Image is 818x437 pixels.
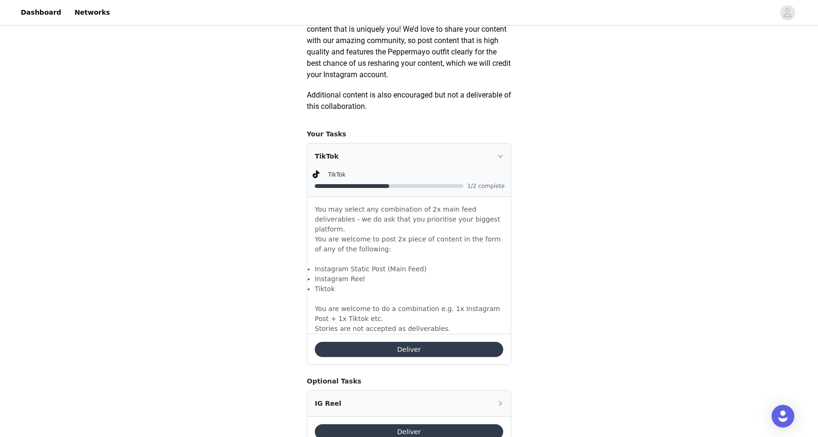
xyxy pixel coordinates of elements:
div: Open Intercom Messenger [772,405,794,428]
div: icon: rightIG Reel [307,391,511,416]
div: icon: rightTikTok [307,143,511,169]
i: icon: right [498,401,503,406]
li: Tiktok [315,284,503,294]
span: We recommend you produce authentic content that is uniquely you! We’d love to share your content ... [307,13,511,79]
a: Dashboard [15,2,67,23]
h4: Optional Tasks [307,376,511,386]
p: You are welcome to do a combination e.g. 1x Instagram Post + 1x Tiktok etc. Stories are not accep... [315,294,503,334]
li: Instagram Static Post (Main Feed) [315,264,503,274]
i: icon: right [498,153,503,159]
button: Deliver [315,342,503,357]
span: Additional content is also encouraged but not a deliverable of this collaboration. [307,90,511,111]
span: 1/2 complete [467,183,505,189]
span: TikTok [328,171,346,178]
li: Instagram Reel [315,274,503,284]
div: avatar [783,5,792,20]
h4: Your Tasks [307,129,511,139]
a: Networks [69,2,116,23]
p: You may select any combination of 2x main feed deliverables - we do ask that you prioritise your ... [315,205,503,264]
